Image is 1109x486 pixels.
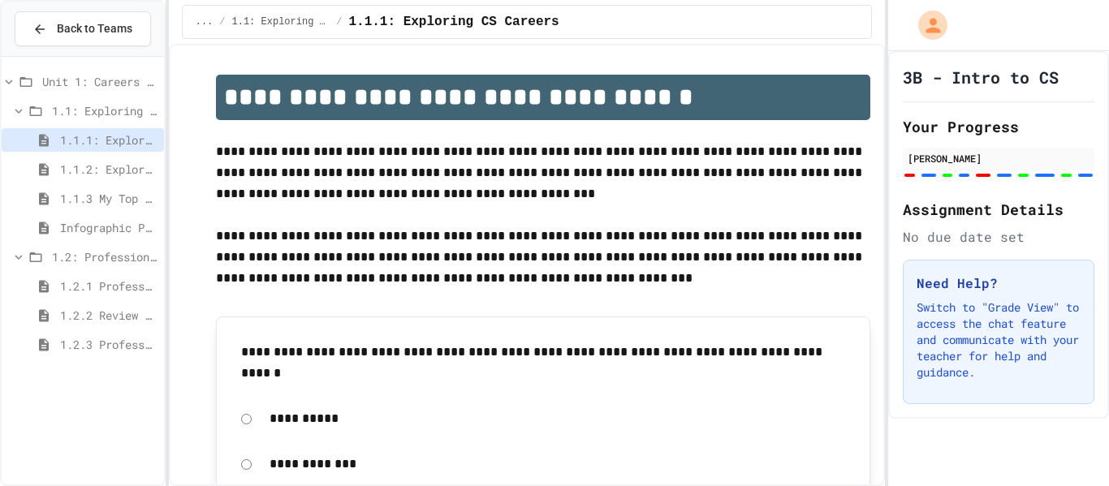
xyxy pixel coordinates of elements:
[903,198,1094,221] h2: Assignment Details
[901,6,951,44] div: My Account
[903,227,1094,247] div: No due date set
[908,151,1090,166] div: [PERSON_NAME]
[60,219,158,236] span: Infographic Project: Your favorite CS
[15,11,151,46] button: Back to Teams
[52,248,158,265] span: 1.2: Professional Communication
[903,66,1059,88] h1: 3B - Intro to CS
[348,12,559,32] span: 1.1.1: Exploring CS Careers
[60,336,158,353] span: 1.2.3 Professional Communication Challenge
[1041,421,1093,470] iframe: chat widget
[60,277,158,295] span: 1.2.1 Professional Communication
[917,299,1081,381] p: Switch to "Grade View" to access the chat feature and communicate with your teacher for help and ...
[196,15,214,28] span: ...
[60,161,158,178] span: 1.1.2: Exploring CS Careers - Review
[336,15,342,28] span: /
[57,20,132,37] span: Back to Teams
[60,131,158,148] span: 1.1.1: Exploring CS Careers
[60,307,158,324] span: 1.2.2 Review - Professional Communication
[974,351,1093,419] iframe: chat widget
[60,190,158,207] span: 1.1.3 My Top 3 CS Careers!
[232,15,330,28] span: 1.1: Exploring CS Careers
[917,273,1081,293] h3: Need Help?
[42,73,158,90] span: Unit 1: Careers & Professionalism
[219,15,225,28] span: /
[903,115,1094,138] h2: Your Progress
[52,102,158,119] span: 1.1: Exploring CS Careers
